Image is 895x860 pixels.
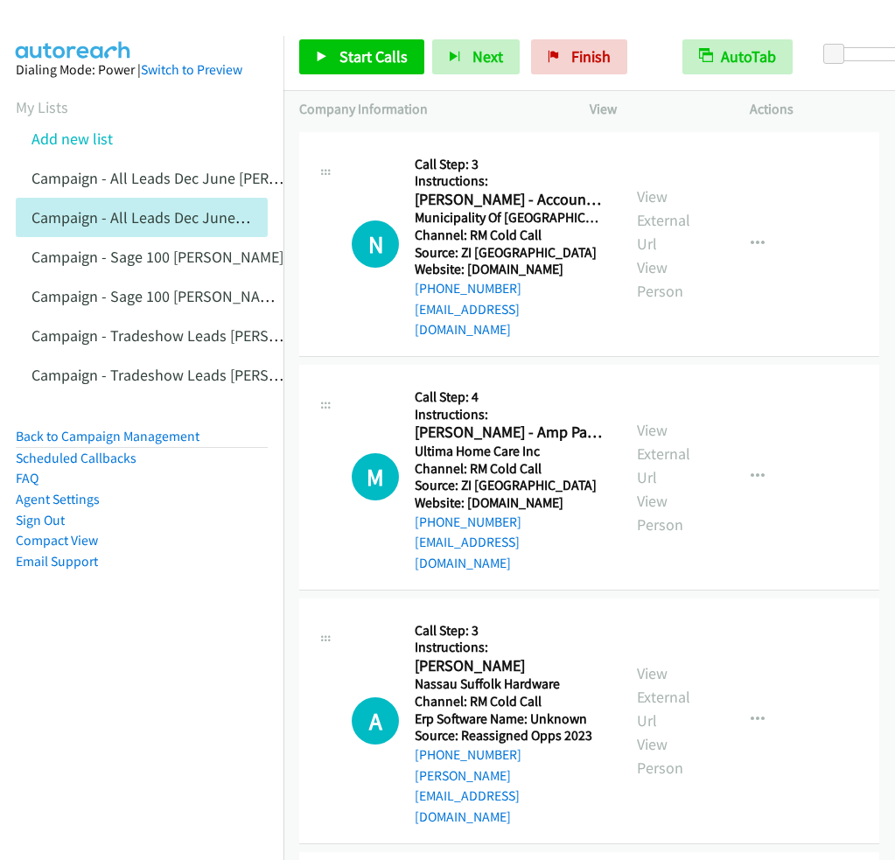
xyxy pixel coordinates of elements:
[415,172,605,190] h5: Instructions:
[31,286,334,306] a: Campaign - Sage 100 [PERSON_NAME] Cloned
[415,280,521,297] a: [PHONE_NUMBER]
[415,656,605,676] h2: [PERSON_NAME]
[415,156,605,173] h5: Call Step: 3
[141,61,242,78] a: Switch to Preview
[637,663,690,731] a: View External Url
[31,129,113,149] a: Add new list
[352,697,399,745] div: The call is yet to be attempted
[415,460,605,478] h5: Channel: RM Cold Call
[415,301,520,339] a: [EMAIL_ADDRESS][DOMAIN_NAME]
[472,46,503,66] span: Next
[682,39,793,74] button: AutoTab
[590,99,719,120] p: View
[16,512,65,528] a: Sign Out
[16,532,98,549] a: Compact View
[531,39,627,74] a: Finish
[637,734,683,778] a: View Person
[415,388,605,406] h5: Call Step: 4
[750,99,879,120] p: Actions
[16,59,268,80] div: Dialing Mode: Power |
[16,428,199,444] a: Back to Campaign Management
[415,693,605,710] h5: Channel: RM Cold Call
[16,470,38,486] a: FAQ
[299,99,558,120] p: Company Information
[637,491,683,535] a: View Person
[31,168,349,188] a: Campaign - All Leads Dec June [PERSON_NAME]
[16,491,100,507] a: Agent Settings
[415,423,605,443] h2: [PERSON_NAME] - Amp Payroll Manager, Billing
[571,46,611,66] span: Finish
[415,477,605,494] h5: Source: ZI [GEOGRAPHIC_DATA]
[415,639,605,656] h5: Instructions:
[415,727,605,745] h5: Source: Reassigned Opps 2023
[415,514,521,530] a: [PHONE_NUMBER]
[415,494,605,512] h5: Website: [DOMAIN_NAME]
[637,257,683,301] a: View Person
[415,406,605,423] h5: Instructions:
[637,420,690,487] a: View External Url
[31,207,400,227] a: Campaign - All Leads Dec June [PERSON_NAME] Cloned
[415,710,605,728] h5: Erp Software Name: Unknown
[339,46,408,66] span: Start Calls
[415,443,605,460] h5: Ultima Home Care Inc
[352,697,399,745] h1: A
[16,450,136,466] a: Scheduled Callbacks
[31,325,340,346] a: Campaign - Tradeshow Leads [PERSON_NAME]
[432,39,520,74] button: Next
[299,39,424,74] a: Start Calls
[415,746,521,763] a: [PHONE_NUMBER]
[415,261,605,278] h5: Website: [DOMAIN_NAME]
[415,767,520,825] a: [PERSON_NAME][EMAIL_ADDRESS][DOMAIN_NAME]
[637,186,690,254] a: View External Url
[415,675,605,693] h5: Nassau Suffolk Hardware
[415,244,605,262] h5: Source: ZI [GEOGRAPHIC_DATA]
[352,220,399,268] h1: N
[415,190,605,210] h2: [PERSON_NAME] - Accounts Receivable
[352,220,399,268] div: The call is yet to be attempted
[16,553,98,570] a: Email Support
[16,97,68,117] a: My Lists
[31,247,283,267] a: Campaign - Sage 100 [PERSON_NAME]
[352,453,399,500] div: The call is yet to be attempted
[352,453,399,500] h1: M
[31,365,391,385] a: Campaign - Tradeshow Leads [PERSON_NAME] Cloned
[415,622,605,640] h5: Call Step: 3
[415,209,605,227] h5: Municipality Of [GEOGRAPHIC_DATA]
[415,534,520,571] a: [EMAIL_ADDRESS][DOMAIN_NAME]
[415,227,605,244] h5: Channel: RM Cold Call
